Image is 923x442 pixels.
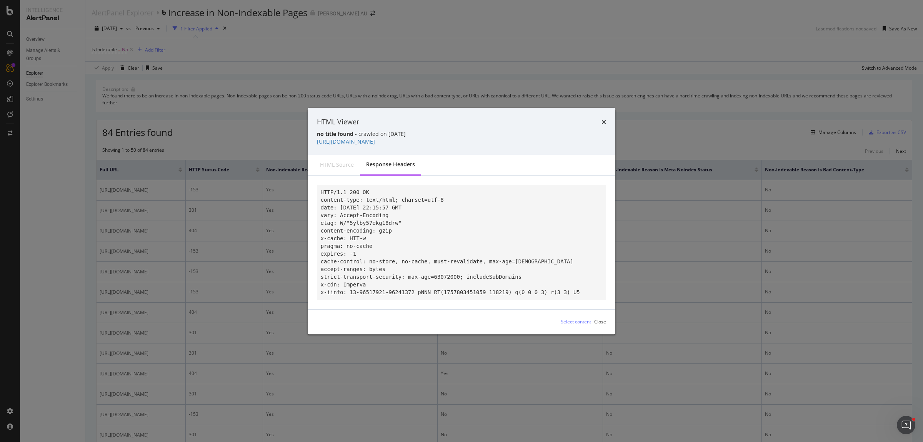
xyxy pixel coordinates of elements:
div: - crawled on [DATE] [317,130,606,138]
div: Select content [561,318,591,325]
div: modal [308,108,615,334]
code: HTTP/1.1 200 OK content-type: text/html; charset=utf-8 date: [DATE] 22:15:57 GMT vary: Accept-Enc... [321,189,580,295]
div: HTML source [320,161,354,169]
iframe: Intercom live chat [897,416,915,434]
button: Close [594,316,606,328]
a: [URL][DOMAIN_NAME] [317,138,375,145]
strong: no title found [317,130,353,137]
div: times [601,117,606,127]
div: Close [594,318,606,325]
button: Select content [555,316,591,328]
div: HTML Viewer [317,117,359,127]
div: Response Headers [366,161,415,168]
